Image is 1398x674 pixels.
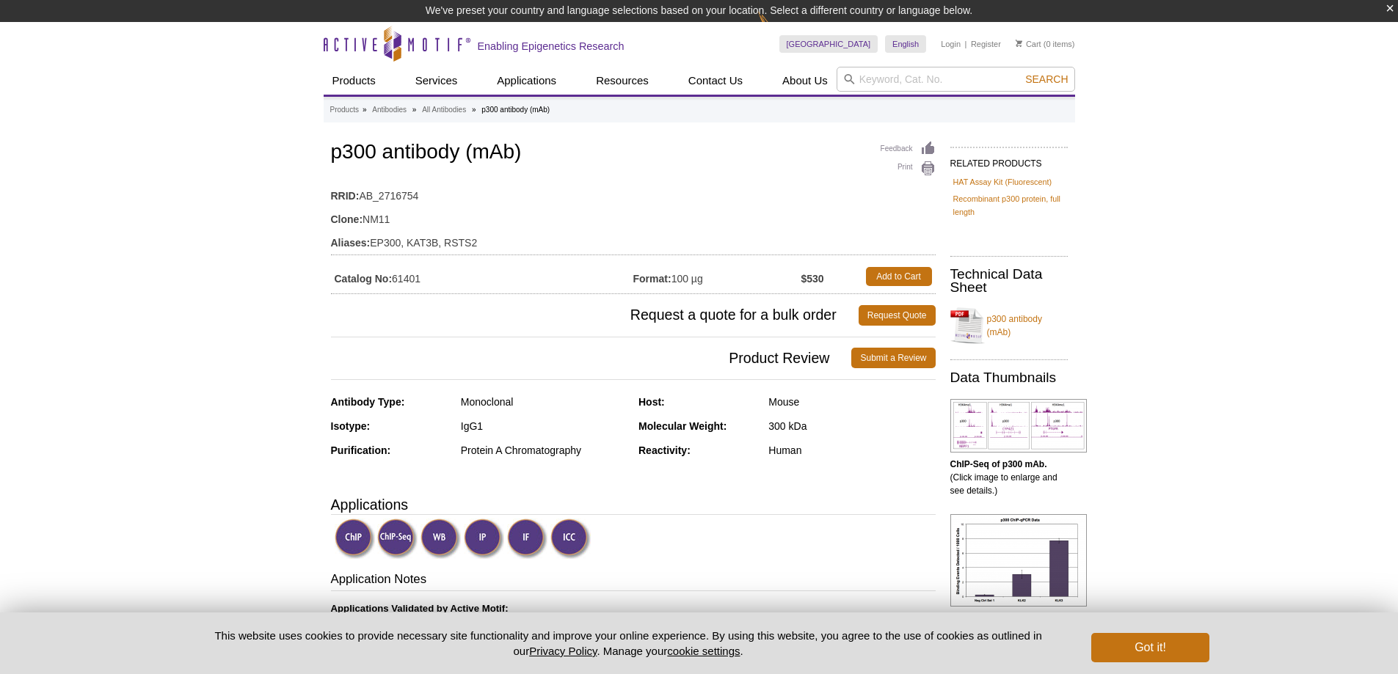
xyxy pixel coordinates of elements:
a: All Antibodies [422,103,466,117]
p: (Click image to enlarge and see details.) [950,458,1068,497]
td: AB_2716754 [331,180,936,204]
td: 100 µg [633,263,801,290]
h2: RELATED PRODUCTS [950,147,1068,173]
a: Products [324,67,385,95]
div: Mouse [768,395,935,409]
img: Your Cart [1016,40,1022,47]
a: Antibodies [372,103,407,117]
strong: Antibody Type: [331,396,405,408]
img: Change Here [758,11,797,45]
span: Search [1025,73,1068,85]
img: ChIP Validated [335,519,375,559]
a: Request Quote [859,305,936,326]
img: Western Blot Validated [421,519,461,559]
strong: Purification: [331,444,391,456]
strong: Catalog No: [335,272,393,285]
strong: Reactivity: [638,444,691,456]
img: Immunofluorescence Validated [507,519,547,559]
strong: Format: [633,272,671,285]
a: [GEOGRAPHIC_DATA] [779,35,878,53]
strong: Host: [638,396,665,408]
td: 61401 [331,263,633,290]
p: (Click image to enlarge and see details.) [950,612,1068,651]
img: p300 antibody (mAb) tested by ChIP-Seq. [950,399,1087,453]
div: IgG1 [461,420,627,433]
h1: p300 antibody (mAb) [331,141,936,166]
a: Cart [1016,39,1041,49]
a: Recombinant p300 protein, full length [953,192,1065,219]
button: Got it! [1091,633,1209,662]
a: Contact Us [680,67,751,95]
h2: Enabling Epigenetics Research [478,40,625,53]
li: (0 items) [1016,35,1075,53]
li: p300 antibody (mAb) [481,106,550,114]
div: 300 kDa [768,420,935,433]
h2: Data Thumbnails [950,371,1068,384]
img: Immunocytochemistry Validated [550,519,591,559]
a: Services [407,67,467,95]
td: NM11 [331,204,936,227]
a: Applications [488,67,565,95]
li: » [363,106,367,114]
a: Login [941,39,961,49]
strong: $530 [801,272,823,285]
li: » [412,106,417,114]
a: Register [971,39,1001,49]
a: p300 antibody (mAb) [950,304,1068,348]
strong: Isotype: [331,420,371,432]
button: Search [1021,73,1072,86]
h2: Technical Data Sheet [950,268,1068,294]
p: This website uses cookies to provide necessary site functionality and improve your online experie... [189,628,1068,659]
input: Keyword, Cat. No. [837,67,1075,92]
span: Product Review [331,348,852,368]
a: Add to Cart [866,267,932,286]
td: EP300, KAT3B, RSTS2 [331,227,936,251]
a: Products [330,103,359,117]
b: Applications Validated by Active Motif: [331,603,509,614]
a: Privacy Policy [529,645,597,657]
h3: Applications [331,494,936,516]
img: Immunoprecipitation Validated [464,519,504,559]
div: Monoclonal [461,395,627,409]
a: Feedback [881,141,936,157]
button: cookie settings [667,645,740,657]
a: Resources [587,67,658,95]
a: HAT Assay Kit (Fluorescent) [953,175,1052,188]
li: | [965,35,967,53]
h3: Application Notes [331,571,936,591]
a: English [885,35,926,53]
p: 5 µg per ChIP 5 µg each 0.5 µg/ml dilution. [331,602,936,655]
strong: Clone: [331,213,363,226]
img: ChIP-Seq Validated [377,519,418,559]
span: Request a quote for a bulk order [331,305,859,326]
strong: Aliases: [331,236,371,249]
strong: RRID: [331,189,360,202]
a: About Us [773,67,837,95]
li: » [472,106,476,114]
a: Print [881,161,936,177]
b: ChIP-Seq of p300 mAb. [950,459,1047,469]
strong: Molecular Weight: [638,420,727,432]
a: Submit a Review [851,348,935,368]
div: Protein A Chromatography [461,444,627,457]
div: Human [768,444,935,457]
img: p300 antibody (mAb) tested by ChIP. [950,514,1087,607]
